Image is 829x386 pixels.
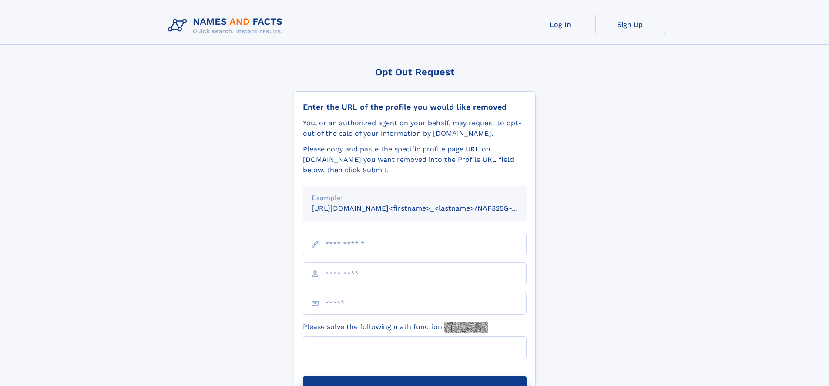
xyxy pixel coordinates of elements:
[303,322,488,333] label: Please solve the following math function:
[526,14,595,35] a: Log In
[303,102,527,112] div: Enter the URL of the profile you would like removed
[303,118,527,139] div: You, or an authorized agent on your behalf, may request to opt-out of the sale of your informatio...
[312,204,543,212] small: [URL][DOMAIN_NAME]<firstname>_<lastname>/NAF325G-xxxxxxxx
[595,14,665,35] a: Sign Up
[312,193,518,203] div: Example:
[303,144,527,175] div: Please copy and paste the specific profile page URL on [DOMAIN_NAME] you want removed into the Pr...
[294,67,536,77] div: Opt Out Request
[164,14,290,37] img: Logo Names and Facts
